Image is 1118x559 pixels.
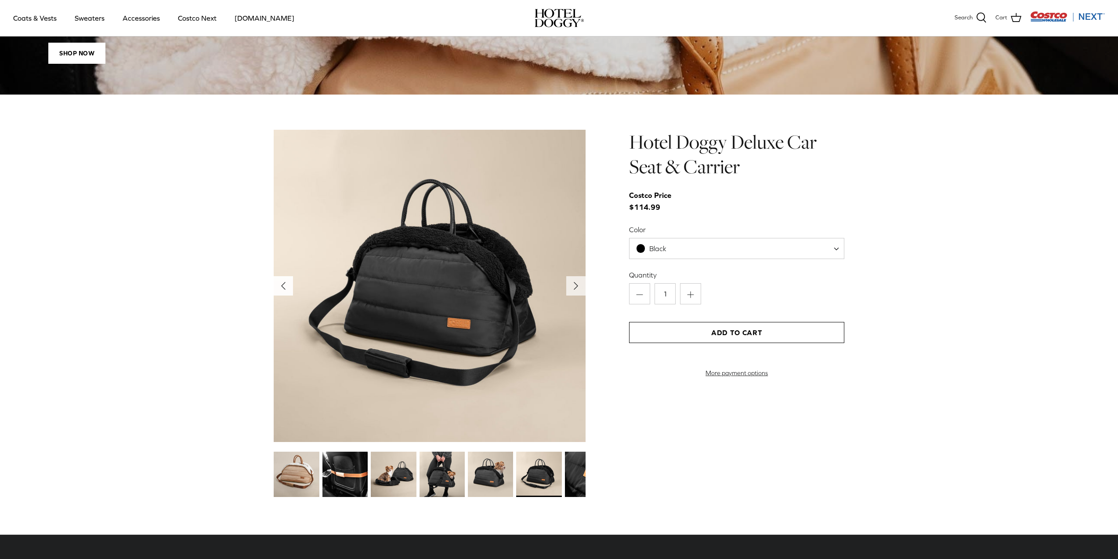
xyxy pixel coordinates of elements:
button: Next [566,276,586,296]
label: Quantity [629,270,844,280]
span: $114.99 [629,190,680,213]
a: Coats & Vests [5,3,65,33]
a: Accessories [115,3,168,33]
a: Search [955,12,987,24]
span: Black [630,244,684,253]
span: Cart [995,13,1007,22]
a: Sweaters [67,3,112,33]
span: Shop Now [48,43,105,64]
button: Previous [274,276,293,296]
img: hoteldoggycom [535,9,584,27]
button: Add to Cart [629,322,844,343]
a: More payment options [629,369,844,377]
input: Quantity [655,283,676,304]
h1: Hotel Doggy Deluxe Car Seat & Carrier [629,130,844,179]
a: Visit Costco Next [1030,17,1105,23]
span: Black [649,245,666,252]
a: [DOMAIN_NAME] [227,3,302,33]
span: Black [629,238,844,259]
a: hoteldoggy.com hoteldoggycom [535,9,584,27]
a: Costco Next [170,3,224,33]
a: Cart [995,12,1021,24]
div: Costco Price [629,190,671,201]
label: Color [629,225,844,234]
span: Search [955,13,973,22]
img: Costco Next [1030,11,1105,22]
